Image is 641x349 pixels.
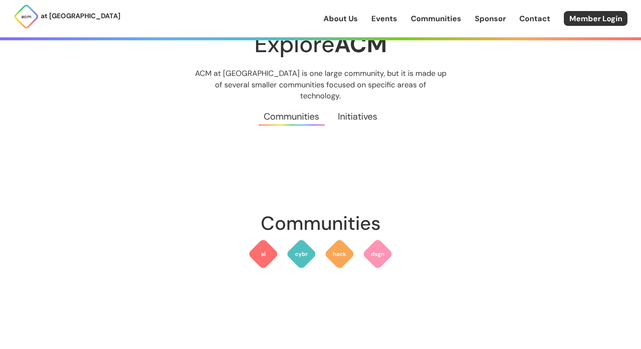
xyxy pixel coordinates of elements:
[564,11,627,26] a: Member Login
[475,13,506,24] a: Sponsor
[519,13,550,24] a: Contact
[14,4,120,29] a: at [GEOGRAPHIC_DATA]
[411,13,461,24] a: Communities
[187,68,454,101] p: ACM at [GEOGRAPHIC_DATA] is one large community, but it is made up of several smaller communities...
[329,101,386,132] a: Initiatives
[248,239,279,269] img: ACM AI
[371,13,397,24] a: Events
[117,32,524,57] h1: Explore
[334,29,387,59] strong: ACM
[286,239,317,269] img: ACM Cyber
[41,11,120,22] p: at [GEOGRAPHIC_DATA]
[362,239,393,269] img: ACM Design
[14,4,39,29] img: ACM Logo
[117,208,524,239] h2: Communities
[255,101,329,132] a: Communities
[323,13,358,24] a: About Us
[324,239,355,269] img: ACM Hack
